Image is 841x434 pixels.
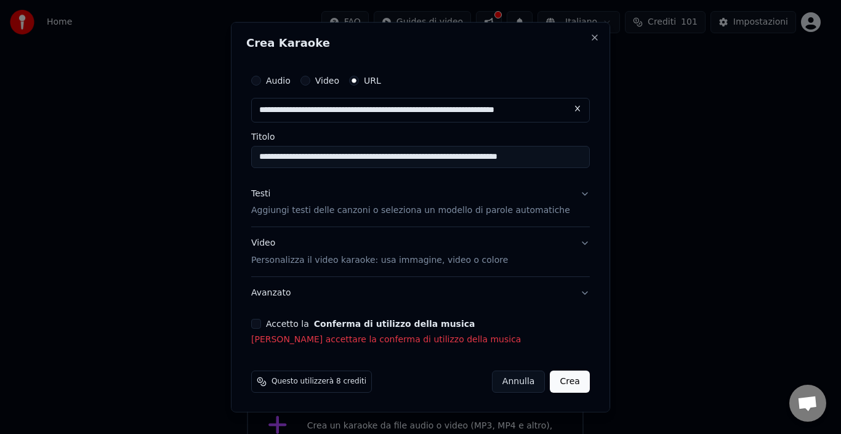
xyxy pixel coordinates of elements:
[251,277,590,309] button: Avanzato
[266,76,291,84] label: Audio
[266,319,475,328] label: Accetto la
[251,254,508,267] p: Personalizza il video karaoke: usa immagine, video o colore
[550,371,590,393] button: Crea
[314,319,475,328] button: Accetto la
[251,187,270,199] div: Testi
[492,371,545,393] button: Annulla
[364,76,381,84] label: URL
[315,76,339,84] label: Video
[272,377,366,387] span: Questo utilizzerà 8 crediti
[251,227,590,276] button: VideoPersonalizza il video karaoke: usa immagine, video o colore
[251,334,590,346] p: [PERSON_NAME] accettare la conferma di utilizzo della musica
[251,132,590,140] label: Titolo
[246,37,595,48] h2: Crea Karaoke
[251,177,590,227] button: TestiAggiungi testi delle canzoni o seleziona un modello di parole automatiche
[251,237,508,267] div: Video
[251,204,570,217] p: Aggiungi testi delle canzoni o seleziona un modello di parole automatiche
